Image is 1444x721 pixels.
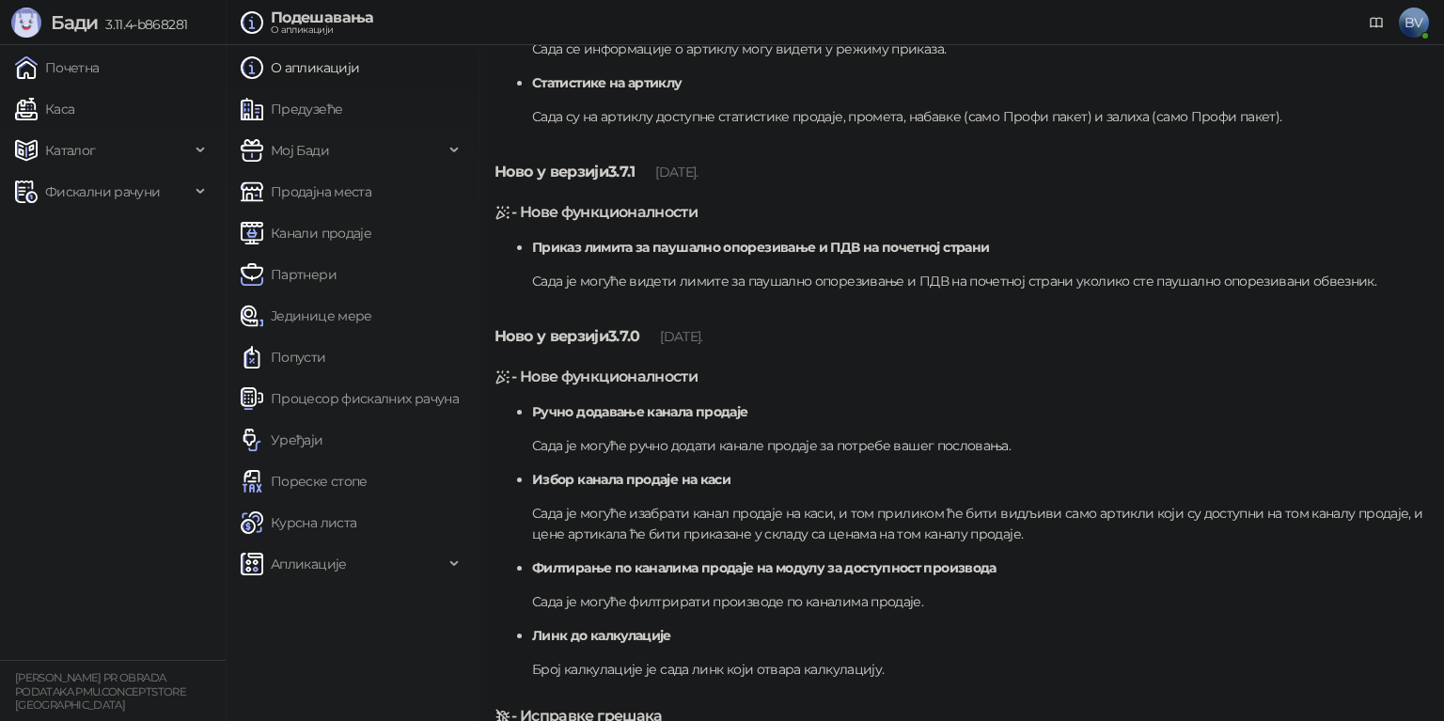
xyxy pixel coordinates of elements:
[241,462,368,500] a: Пореске стопе
[494,366,1429,388] h5: - Нове функционалности
[51,11,98,34] span: Бади
[241,173,371,211] a: Продајна места
[532,503,1429,544] p: Сада је могуће изабрати канал продаје на каси, и том приликом ће бити видљиви само артикли који с...
[1399,8,1429,38] span: BV
[98,16,187,33] span: 3.11.4-b868281
[241,256,337,293] a: Партнери
[660,328,703,345] span: [DATE].
[532,239,989,256] strong: Приказ лимита за паушално опорезивање и ПДВ на почетној страни
[271,25,374,35] div: О апликацији
[241,214,371,252] a: Канали продаје
[241,421,323,459] a: Уређаји
[494,161,1429,183] h5: Ново у верзији 3.7.1
[15,671,186,712] small: [PERSON_NAME] PR OBRADA PODATAKA PMU.CONCEPTSTORE [GEOGRAPHIC_DATA]
[532,659,1429,680] p: Број калкулације је сада линк који отвара калкулацију.
[532,403,747,420] strong: Ручно додавање канала продаје
[271,10,374,25] div: Подешавања
[532,559,997,576] strong: Филтирање по каналима продаје на модулу за доступност производа
[241,338,326,376] a: Попусти
[241,380,459,417] a: Процесор фискалних рачуна
[532,471,730,488] strong: Избор канала продаје на каси
[241,504,356,541] a: Курсна листа
[532,591,1429,612] p: Сада је могуће филтрирати производе по каналима продаје.
[532,435,1429,456] p: Сада је могуће ручно додати канале продаје за потребе вашег пословања.
[532,106,1429,127] p: Сада су на артиклу доступне статистике продаје, промета, набавке (само Профи пакет) и залиха (сам...
[532,627,671,644] strong: Линк до калкулације
[532,39,1429,59] p: Сада се информације о артиклу могу видети у режиму приказа.
[532,271,1429,291] p: Сада је могуће видети лимите за паушално опорезивање и ПДВ на почетној страни уколико сте паушалн...
[655,164,698,180] span: [DATE].
[1361,8,1391,38] a: Документација
[241,297,372,335] a: Јединице мере
[494,201,1429,224] h5: - Нове функционалности
[45,132,96,169] span: Каталог
[15,90,74,128] a: Каса
[241,49,359,86] a: О апликацији
[532,74,683,91] strong: Статистике на артиклу
[11,8,41,38] img: Logo
[271,545,347,583] span: Апликације
[494,325,1429,348] h5: Ново у верзији 3.7.0
[15,49,100,86] a: Почетна
[241,90,342,128] a: Предузеће
[271,132,329,169] span: Мој Бади
[45,173,160,211] span: Фискални рачуни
